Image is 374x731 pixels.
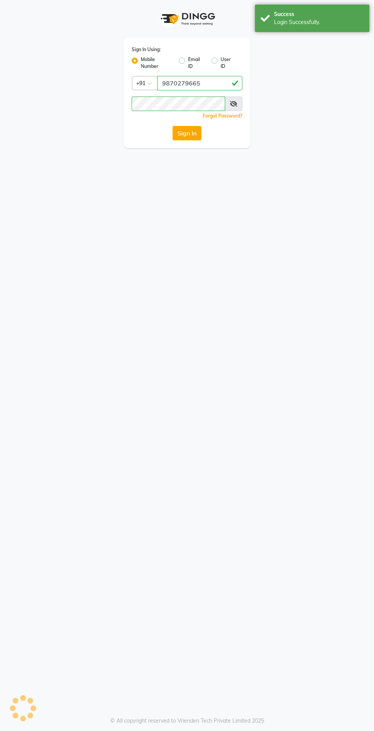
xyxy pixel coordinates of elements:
[274,10,364,18] div: Success
[188,56,205,70] label: Email ID
[141,56,173,70] label: Mobile Number
[172,126,202,140] button: Sign In
[221,56,236,70] label: User ID
[132,97,225,111] input: Username
[274,18,364,26] div: Login Successfully.
[132,46,161,53] label: Sign In Using:
[156,8,218,30] img: logo1.svg
[203,113,242,119] a: Forgot Password?
[157,76,242,90] input: Username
